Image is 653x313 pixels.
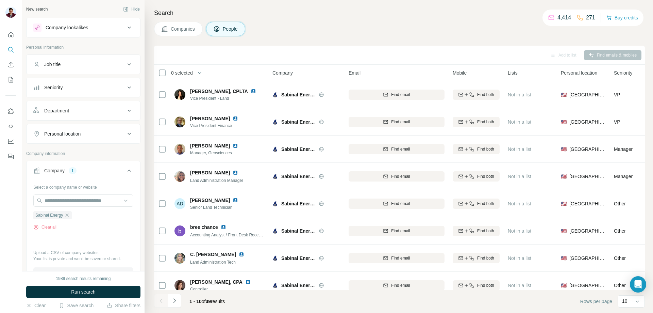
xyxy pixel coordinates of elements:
span: [GEOGRAPHIC_DATA] [569,91,606,98]
span: Sabinal Energy [281,255,315,262]
button: Dashboard [5,135,16,147]
span: Find email [391,228,410,234]
span: VP [614,119,620,125]
span: Find email [391,282,410,288]
span: Sabinal Energy [281,200,315,207]
div: 1989 search results remaining [56,276,111,282]
span: [GEOGRAPHIC_DATA] [569,119,606,125]
span: Sabinal Energy [281,228,315,234]
span: Vice President Finance [190,123,246,129]
button: Upload a list of companies [33,267,133,280]
span: [GEOGRAPHIC_DATA] [569,282,606,289]
span: Not in a list [508,92,531,97]
span: Sabinal Energy [281,119,315,125]
img: LinkedIn logo [251,89,256,94]
img: Logo of Sabinal Energy [272,201,278,206]
img: Avatar [174,253,185,264]
span: Find email [391,173,410,179]
span: bree chance [190,224,218,231]
img: Avatar [174,225,185,236]
p: Your list is private and won't be saved or shared. [33,256,133,262]
span: Find both [477,282,494,288]
img: LinkedIn logo [233,198,238,203]
img: Logo of Sabinal Energy [272,174,278,179]
span: Manager [614,174,633,179]
span: Manager, Geosciences [190,150,246,156]
img: Avatar [174,89,185,100]
button: Find both [453,144,500,154]
img: LinkedIn logo [233,116,238,121]
div: Select a company name or website [33,182,133,190]
span: Sabinal Energy [281,146,315,153]
span: Not in a list [508,255,531,261]
button: Feedback [5,150,16,162]
span: [PERSON_NAME] [190,115,230,122]
img: LinkedIn logo [233,170,238,175]
span: of [202,299,206,304]
button: Personal location [27,126,140,142]
img: Avatar [174,280,185,291]
div: Company [44,167,65,174]
img: Logo of Sabinal Energy [272,92,278,97]
p: 10 [622,298,627,304]
span: Find both [477,173,494,179]
span: Company [272,69,293,76]
span: Other [614,201,626,206]
button: Enrich CSV [5,59,16,71]
button: Run search [26,286,140,298]
span: Senior Land Technician [190,204,246,210]
span: Find both [477,146,494,152]
span: Controller [190,286,259,292]
button: Department [27,103,140,119]
div: Department [44,107,69,114]
button: Find both [453,171,500,182]
button: Quick start [5,29,16,41]
span: Manager [614,146,633,152]
img: Logo of Sabinal Energy [272,283,278,288]
span: 1 - 10 [189,299,202,304]
span: Seniority [614,69,632,76]
p: Company information [26,151,140,157]
span: 0 selected [171,69,193,76]
img: LinkedIn logo [233,143,238,148]
span: Not in a list [508,174,531,179]
button: Find email [349,199,445,209]
img: Avatar [174,116,185,127]
span: Find both [477,228,494,234]
p: 4,414 [557,14,571,22]
button: Find both [453,90,500,100]
img: Logo of Sabinal Energy [272,119,278,125]
span: Other [614,283,626,288]
span: [PERSON_NAME], CPLTA [190,88,248,95]
button: My lists [5,74,16,86]
button: Hide [118,4,145,14]
img: LinkedIn logo [239,252,244,257]
span: Land Administration Manager [190,178,243,183]
img: Logo of Sabinal Energy [272,146,278,152]
span: Not in a list [508,228,531,234]
button: Save search [59,302,94,309]
button: Buy credits [606,13,638,22]
span: [PERSON_NAME] [190,197,230,204]
span: Find email [391,92,410,98]
span: 🇺🇸 [561,91,567,98]
span: [PERSON_NAME], CPA [190,279,242,285]
span: results [189,299,225,304]
span: Email [349,69,361,76]
div: Seniority [44,84,63,91]
span: [GEOGRAPHIC_DATA] [569,146,606,153]
span: [GEOGRAPHIC_DATA] [569,255,606,262]
span: Find both [477,201,494,207]
span: Find both [477,255,494,261]
span: Find email [391,146,410,152]
button: Find email [349,171,445,182]
span: Sabinal Energy [281,282,315,289]
img: LinkedIn logo [221,224,226,230]
span: Lists [508,69,518,76]
span: Rows per page [580,298,612,305]
span: 39 [206,299,211,304]
button: Job title [27,56,140,73]
button: Find email [349,280,445,291]
span: Sabinal Energy [35,212,63,218]
span: Not in a list [508,283,531,288]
